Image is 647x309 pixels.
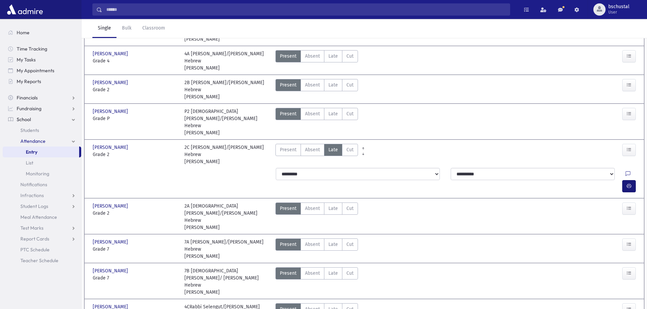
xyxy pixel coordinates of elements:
[93,108,129,115] span: [PERSON_NAME]
[184,79,269,100] div: 2B [PERSON_NAME]/[PERSON_NAME] Hebrew [PERSON_NAME]
[93,267,129,274] span: [PERSON_NAME]
[328,53,338,60] span: Late
[328,241,338,248] span: Late
[93,210,178,217] span: Grade 2
[328,205,338,212] span: Late
[92,19,116,38] a: Single
[93,86,178,93] span: Grade 2
[93,144,129,151] span: [PERSON_NAME]
[17,30,30,36] span: Home
[17,105,41,112] span: Fundraising
[3,76,81,87] a: My Reports
[280,110,296,117] span: Present
[305,205,320,212] span: Absent
[280,241,296,248] span: Present
[17,78,41,84] span: My Reports
[184,202,269,231] div: 2A [DEMOGRAPHIC_DATA][PERSON_NAME]/[PERSON_NAME] Hebrew [PERSON_NAME]
[3,190,81,201] a: Infractions
[20,247,50,253] span: PTC Schedule
[17,95,38,101] span: Financials
[275,144,358,165] div: AttTypes
[93,238,129,246] span: [PERSON_NAME]
[3,244,81,255] a: PTC Schedule
[3,201,81,212] a: Student Logs
[20,257,58,264] span: Teacher Schedule
[184,267,269,296] div: 7B [DEMOGRAPHIC_DATA][PERSON_NAME]/ [PERSON_NAME] Hebrew [PERSON_NAME]
[346,205,354,212] span: Cut
[20,203,48,209] span: Student Logs
[26,160,33,166] span: List
[305,81,320,89] span: Absent
[3,223,81,233] a: Test Marks
[93,115,178,122] span: Grade P
[137,19,170,38] a: Classroom
[280,270,296,277] span: Present
[275,267,358,296] div: AttTypes
[3,92,81,103] a: Financials
[305,241,320,248] span: Absent
[3,54,81,65] a: My Tasks
[3,147,79,157] a: Entry
[3,157,81,168] a: List
[93,50,129,57] span: [PERSON_NAME]
[93,79,129,86] span: [PERSON_NAME]
[3,43,81,54] a: Time Tracking
[305,53,320,60] span: Absent
[608,9,629,15] span: User
[305,146,320,153] span: Absent
[20,138,46,144] span: Attendance
[93,151,178,158] span: Grade 2
[346,110,354,117] span: Cut
[3,255,81,266] a: Teacher Schedule
[305,110,320,117] span: Absent
[305,270,320,277] span: Absent
[184,108,269,136] div: P2 [DEMOGRAPHIC_DATA][PERSON_NAME]/[PERSON_NAME] Hebrew [PERSON_NAME]
[26,149,37,155] span: Entry
[346,81,354,89] span: Cut
[3,125,81,136] a: Students
[346,270,354,277] span: Cut
[280,53,296,60] span: Present
[280,205,296,212] span: Present
[280,146,296,153] span: Present
[3,103,81,114] a: Fundraising
[17,116,31,122] span: School
[346,53,354,60] span: Cut
[275,50,358,72] div: AttTypes
[20,127,39,133] span: Students
[3,65,81,76] a: My Appointments
[20,214,57,220] span: Meal Attendance
[116,19,137,38] a: Bulk
[26,171,49,177] span: Monitoring
[328,146,338,153] span: Late
[328,270,338,277] span: Late
[275,238,358,260] div: AttTypes
[93,274,178,282] span: Grade 7
[3,136,81,147] a: Attendance
[275,79,358,100] div: AttTypes
[20,225,43,231] span: Test Marks
[184,144,269,165] div: 2C [PERSON_NAME]/[PERSON_NAME] Hebrew [PERSON_NAME]
[184,50,269,72] div: 4A [PERSON_NAME]/[PERSON_NAME] Hebrew [PERSON_NAME]
[17,57,36,63] span: My Tasks
[20,236,49,242] span: Report Cards
[102,3,510,16] input: Search
[3,168,81,179] a: Monitoring
[93,202,129,210] span: [PERSON_NAME]
[346,241,354,248] span: Cut
[3,212,81,223] a: Meal Attendance
[3,233,81,244] a: Report Cards
[275,202,358,231] div: AttTypes
[5,3,44,16] img: AdmirePro
[3,179,81,190] a: Notifications
[184,238,269,260] div: 7A [PERSON_NAME]/[PERSON_NAME] Hebrew [PERSON_NAME]
[275,108,358,136] div: AttTypes
[3,114,81,125] a: School
[20,181,47,188] span: Notifications
[3,27,81,38] a: Home
[20,192,44,198] span: Infractions
[17,46,47,52] span: Time Tracking
[328,81,338,89] span: Late
[93,57,178,64] span: Grade 4
[608,4,629,9] span: bschustal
